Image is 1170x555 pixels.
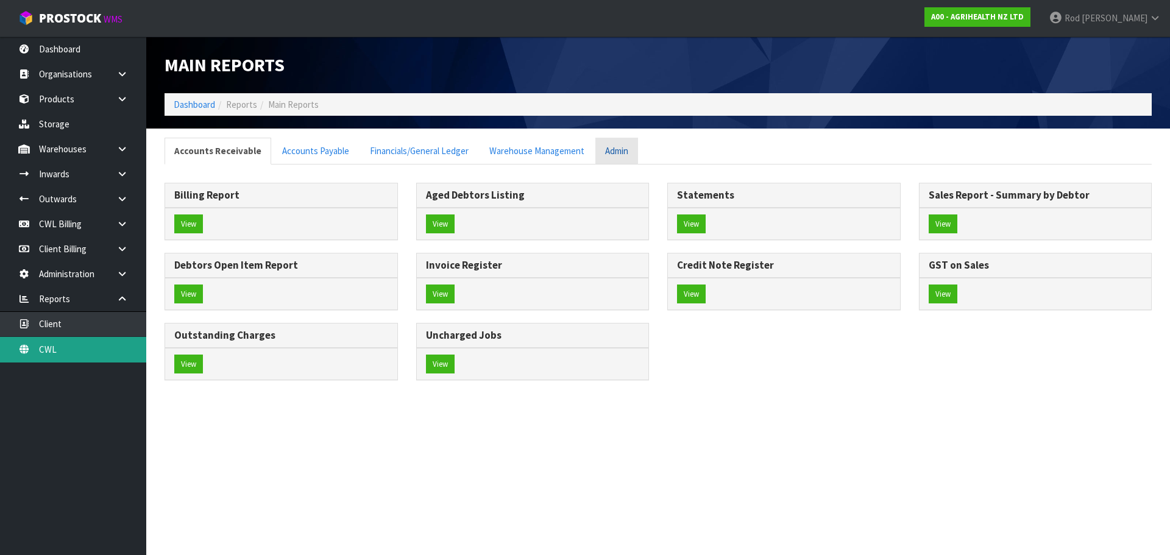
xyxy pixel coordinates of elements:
strong: A00 - AGRIHEALTH NZ LTD [931,12,1024,22]
h3: Outstanding Charges [174,330,388,341]
span: [PERSON_NAME] [1082,12,1147,24]
a: Warehouse Management [480,138,594,164]
span: ProStock [39,10,101,26]
a: Accounts Payable [272,138,359,164]
button: View [929,285,957,304]
span: Reports [226,99,257,110]
button: View [426,285,455,304]
h3: Invoice Register [426,260,640,271]
h3: Billing Report [174,189,388,201]
a: Dashboard [174,99,215,110]
h3: Credit Note Register [677,260,891,271]
h3: Debtors Open Item Report [174,260,388,271]
a: View [174,214,203,234]
img: cube-alt.png [18,10,34,26]
h3: GST on Sales [929,260,1143,271]
button: View [174,355,203,374]
button: View [929,214,957,234]
span: Rod [1065,12,1080,24]
span: Main Reports [268,99,319,110]
h3: Sales Report - Summary by Debtor [929,189,1143,201]
button: View [174,285,203,304]
button: View [426,214,455,234]
a: Accounts Receivable [165,138,271,164]
span: Main Reports [165,53,285,76]
button: View [677,214,706,234]
small: WMS [104,13,122,25]
a: Financials/General Ledger [360,138,478,164]
a: Admin [595,138,638,164]
a: A00 - AGRIHEALTH NZ LTD [924,7,1030,27]
button: View [677,285,706,304]
h3: Uncharged Jobs [426,330,640,341]
button: View [426,355,455,374]
h3: Statements [677,189,891,201]
h3: Aged Debtors Listing [426,189,640,201]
